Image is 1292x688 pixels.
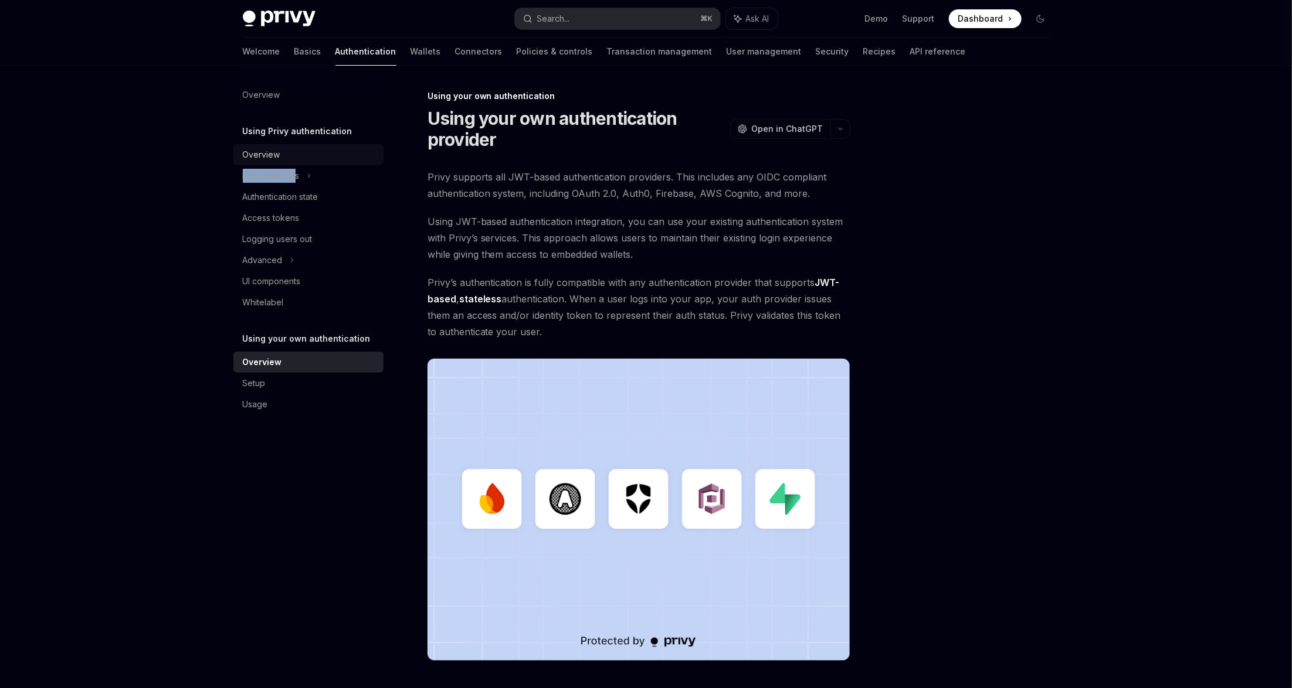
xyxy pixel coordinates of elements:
[517,38,593,66] a: Policies & controls
[816,38,849,66] a: Security
[949,9,1022,28] a: Dashboard
[243,332,371,346] h5: Using your own authentication
[746,13,769,25] span: Ask AI
[243,376,266,390] div: Setup
[865,13,889,25] a: Demo
[428,274,850,340] span: Privy’s authentication is fully compatible with any authentication provider that supports , authe...
[428,108,725,150] h1: Using your own authentication provider
[335,38,396,66] a: Authentication
[233,186,384,207] a: Authentication state
[233,292,384,313] a: Whitelabel
[233,352,384,373] a: Overview
[243,88,280,102] div: Overview
[752,123,823,135] span: Open in ChatGPT
[243,397,268,411] div: Usage
[1031,9,1050,28] button: Toggle dark mode
[243,190,318,204] div: Authentication state
[243,148,280,162] div: Overview
[459,293,502,305] a: stateless
[243,169,300,183] div: Login methods
[730,119,830,139] button: Open in ChatGPT
[243,38,280,66] a: Welcome
[726,8,778,29] button: Ask AI
[243,295,284,309] div: Whitelabel
[863,38,896,66] a: Recipes
[910,38,966,66] a: API reference
[727,38,802,66] a: User management
[411,38,441,66] a: Wallets
[233,84,384,105] a: Overview
[428,213,850,263] span: Using JWT-based authentication integration, you can use your existing authentication system with ...
[243,253,283,267] div: Advanced
[233,144,384,165] a: Overview
[243,211,300,225] div: Access tokens
[233,229,384,250] a: Logging users out
[537,12,570,26] div: Search...
[243,274,301,288] div: UI components
[903,13,935,25] a: Support
[428,359,850,660] img: JWT-based auth splash
[243,124,352,138] h5: Using Privy authentication
[243,11,316,27] img: dark logo
[428,169,850,202] span: Privy supports all JWT-based authentication providers. This includes any OIDC compliant authentic...
[294,38,321,66] a: Basics
[455,38,503,66] a: Connectors
[515,8,720,29] button: Search...⌘K
[233,207,384,229] a: Access tokens
[701,14,713,23] span: ⌘ K
[243,355,282,369] div: Overview
[243,232,313,246] div: Logging users out
[428,90,850,102] div: Using your own authentication
[958,13,1003,25] span: Dashboard
[233,373,384,394] a: Setup
[607,38,713,66] a: Transaction management
[233,394,384,415] a: Usage
[233,271,384,292] a: UI components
